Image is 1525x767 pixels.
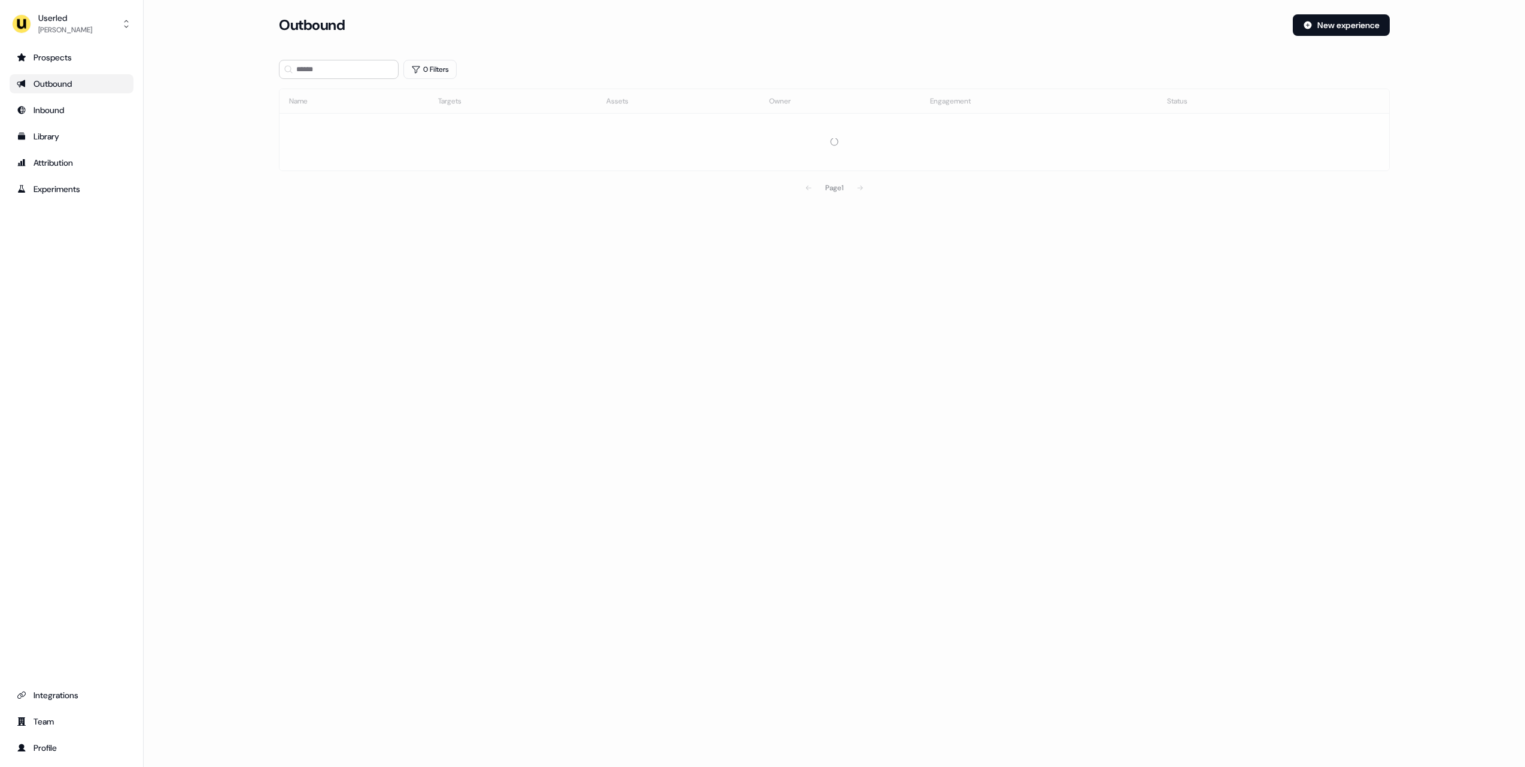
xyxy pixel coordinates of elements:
div: [PERSON_NAME] [38,24,92,36]
div: Experiments [17,183,126,195]
a: Go to experiments [10,179,133,199]
div: Library [17,130,126,142]
a: Go to profile [10,738,133,757]
button: Userled[PERSON_NAME] [10,10,133,38]
div: Team [17,716,126,728]
div: Outbound [17,78,126,90]
a: Go to prospects [10,48,133,67]
a: Go to team [10,712,133,731]
a: Go to integrations [10,686,133,705]
button: 0 Filters [403,60,457,79]
a: Go to Inbound [10,101,133,120]
h3: Outbound [279,16,345,34]
div: Integrations [17,689,126,701]
a: Go to outbound experience [10,74,133,93]
div: Profile [17,742,126,754]
div: Userled [38,12,92,24]
div: Prospects [17,51,126,63]
button: New experience [1293,14,1390,36]
div: Attribution [17,157,126,169]
div: Inbound [17,104,126,116]
a: Go to attribution [10,153,133,172]
a: Go to templates [10,127,133,146]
